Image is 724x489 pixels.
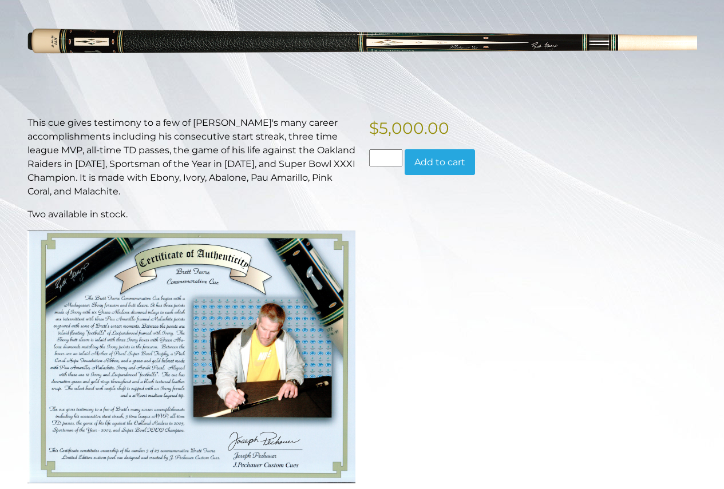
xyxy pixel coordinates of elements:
[27,208,355,221] p: Two available in stock.
[369,118,449,138] bdi: 5,000.00
[369,149,402,166] input: Product quantity
[369,118,379,138] span: $
[27,116,355,198] p: This cue gives testimony to a few of [PERSON_NAME]'s many career accomplishments including his co...
[405,149,475,176] button: Add to cart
